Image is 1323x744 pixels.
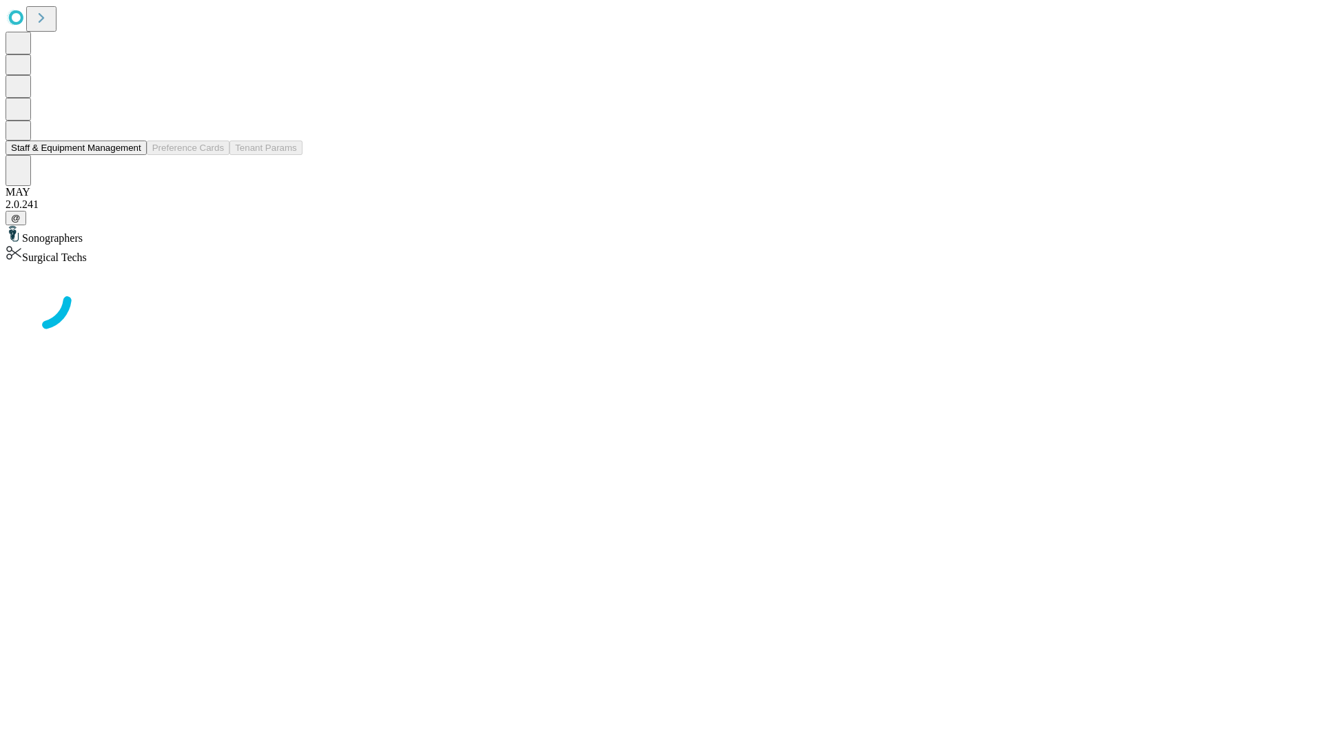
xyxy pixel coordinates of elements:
[6,225,1317,245] div: Sonographers
[147,141,229,155] button: Preference Cards
[11,213,21,223] span: @
[6,198,1317,211] div: 2.0.241
[6,211,26,225] button: @
[6,141,147,155] button: Staff & Equipment Management
[6,245,1317,264] div: Surgical Techs
[229,141,302,155] button: Tenant Params
[6,186,1317,198] div: MAY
